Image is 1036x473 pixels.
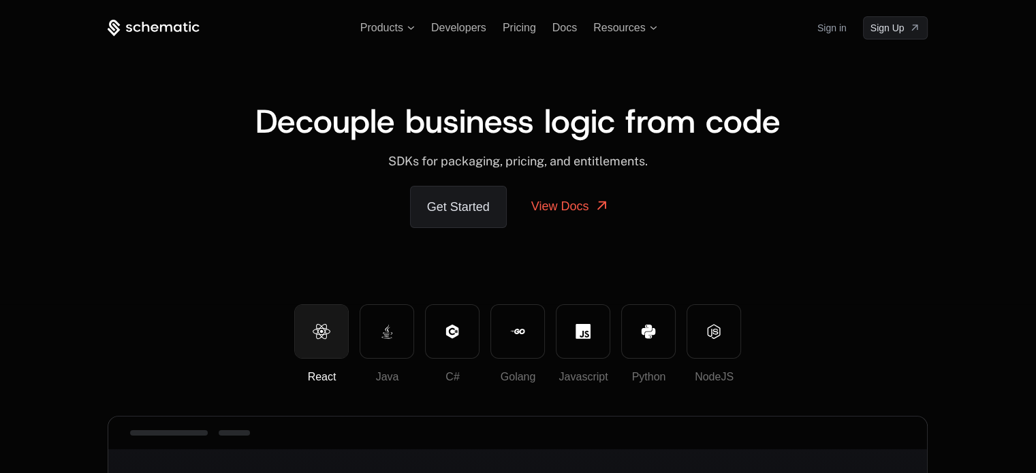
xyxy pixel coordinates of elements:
[556,369,610,385] div: Javascript
[360,22,403,34] span: Products
[622,369,675,385] div: Python
[817,17,847,39] a: Sign in
[491,369,544,385] div: Golang
[294,304,349,359] button: React
[295,369,348,385] div: React
[593,22,645,34] span: Resources
[515,186,627,227] a: View Docs
[255,99,781,143] span: Decouple business logic from code
[490,304,545,359] button: Golang
[426,369,479,385] div: C#
[863,16,928,39] a: [object Object]
[360,369,413,385] div: Java
[687,304,741,359] button: NodeJS
[388,154,648,168] span: SDKs for packaging, pricing, and entitlements.
[621,304,676,359] button: Python
[556,304,610,359] button: Javascript
[425,304,480,359] button: C#
[410,186,507,228] a: Get Started
[687,369,740,385] div: NodeJS
[552,22,577,33] a: Docs
[503,22,536,33] a: Pricing
[431,22,486,33] a: Developers
[870,21,905,35] span: Sign Up
[360,304,414,359] button: Java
